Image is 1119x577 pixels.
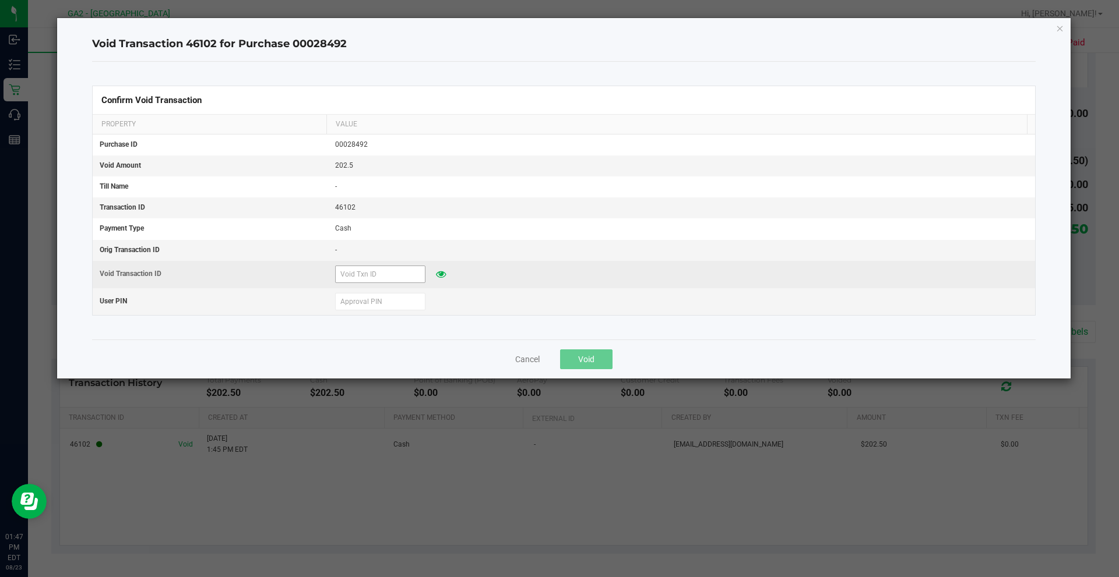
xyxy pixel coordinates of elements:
span: - [335,182,337,190]
input: Approval PIN [335,293,425,310]
span: Orig Transaction ID [100,246,160,254]
span: Void Amount [100,161,141,169]
span: Value [336,120,357,128]
span: - [335,246,337,254]
span: 202.5 [335,161,353,169]
h4: Void Transaction 46102 for Purchase 00028492 [92,37,1036,52]
span: Property [101,120,136,128]
button: Close [1056,21,1064,35]
input: Void Txn ID [335,266,425,283]
span: User PIN [100,297,127,305]
span: Cash [335,224,351,232]
span: 46102 [335,203,356,211]
span: Transaction ID [100,203,145,211]
span: Void [578,355,594,364]
button: Cancel [515,353,540,365]
span: Confirm Void Transaction [101,95,202,105]
span: Till Name [100,182,128,190]
span: 00028492 [335,140,368,148]
span: Void Transaction ID [100,270,161,278]
iframe: Resource center [12,484,47,519]
span: Purchase ID [100,140,138,148]
button: Void [560,349,613,369]
span: Payment Type [100,224,144,232]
